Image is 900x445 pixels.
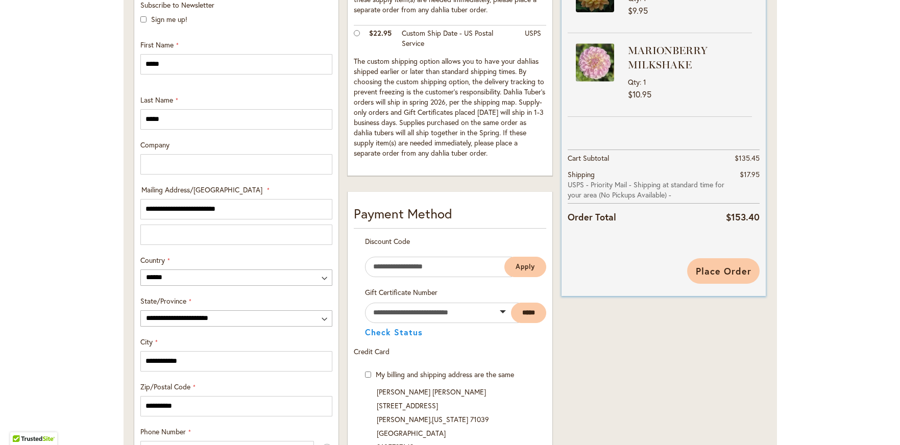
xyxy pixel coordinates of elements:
[568,209,616,224] strong: Order Total
[397,25,519,54] td: Custom Ship Date - US Postal Service
[735,153,760,163] span: $135.45
[140,427,186,436] span: Phone Number
[568,180,726,200] span: USPS - Priority Mail - Shipping at standard time for your area (No Pickups Available) -
[376,369,514,379] span: My billing and shipping address are the same
[365,287,437,297] span: Gift Certificate Number
[140,337,153,347] span: City
[140,255,165,265] span: Country
[516,262,535,271] span: Apply
[740,169,760,179] span: $17.95
[140,140,169,150] span: Company
[628,5,648,16] span: $9.95
[726,211,760,223] span: $153.40
[696,265,751,277] span: Place Order
[141,185,262,194] span: Mailing Address/[GEOGRAPHIC_DATA]
[576,43,614,82] img: MARIONBERRY MILKSHAKE
[628,89,651,100] span: $10.95
[369,28,392,38] span: $22.95
[354,204,546,229] div: Payment Method
[628,43,749,72] strong: MARIONBERRY MILKSHAKE
[365,328,423,336] button: Check Status
[140,296,186,306] span: State/Province
[628,77,640,87] span: Qty
[568,169,595,179] span: Shipping
[365,236,410,246] span: Discount Code
[520,25,546,54] td: USPS
[354,347,390,356] span: Credit Card
[8,409,36,437] iframe: Launch Accessibility Center
[687,258,760,284] button: Place Order
[643,77,646,87] span: 1
[504,257,546,277] button: Apply
[140,95,173,105] span: Last Name
[568,150,726,166] th: Cart Subtotal
[140,382,190,391] span: Zip/Postal Code
[151,14,187,24] label: Sign me up!
[354,54,546,163] td: The custom shipping option allows you to have your dahlias shipped earlier or later than standard...
[140,40,174,50] span: First Name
